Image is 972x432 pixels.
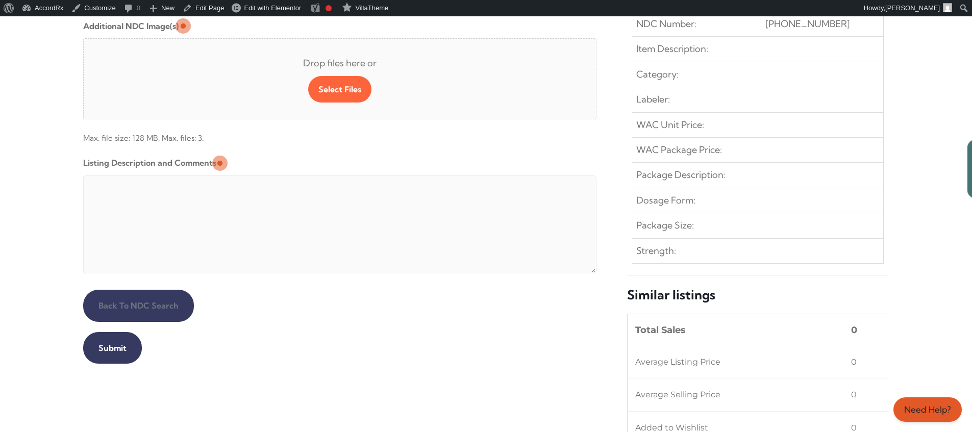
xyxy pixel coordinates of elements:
[635,322,686,338] span: Total Sales
[893,397,962,422] a: Need Help?
[308,76,371,103] button: select files, additional ndc image(s)
[765,16,850,32] span: [PHONE_NUMBER]
[636,41,708,57] span: Item Description:
[636,91,670,108] span: Labeler:
[851,354,857,370] span: 0
[636,16,696,32] span: NDC Number:
[244,4,301,12] span: Edit with Elementor
[635,387,720,403] span: Average Selling Price
[326,5,332,11] div: Focus keyphrase not set
[636,217,694,234] span: Package Size:
[636,167,726,183] span: Package Description:
[627,287,889,303] h5: Similar listings
[636,142,722,158] span: WAC Package Price:
[851,387,857,403] span: 0
[635,354,720,370] span: Average Listing Price
[83,123,597,146] span: Max. file size: 128 MB, Max. files: 3.
[83,18,179,34] label: Additional NDC Image(s)
[100,55,580,71] span: Drop files here or
[83,155,216,171] label: Listing Description and Comments
[83,290,194,321] input: Back to NDC Search
[636,192,695,209] span: Dosage Form:
[636,243,676,259] span: Strength:
[83,332,142,364] input: Submit
[885,4,940,12] span: [PERSON_NAME]
[636,66,679,83] span: Category:
[636,117,704,133] span: WAC Unit Price:
[851,322,857,338] span: 0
